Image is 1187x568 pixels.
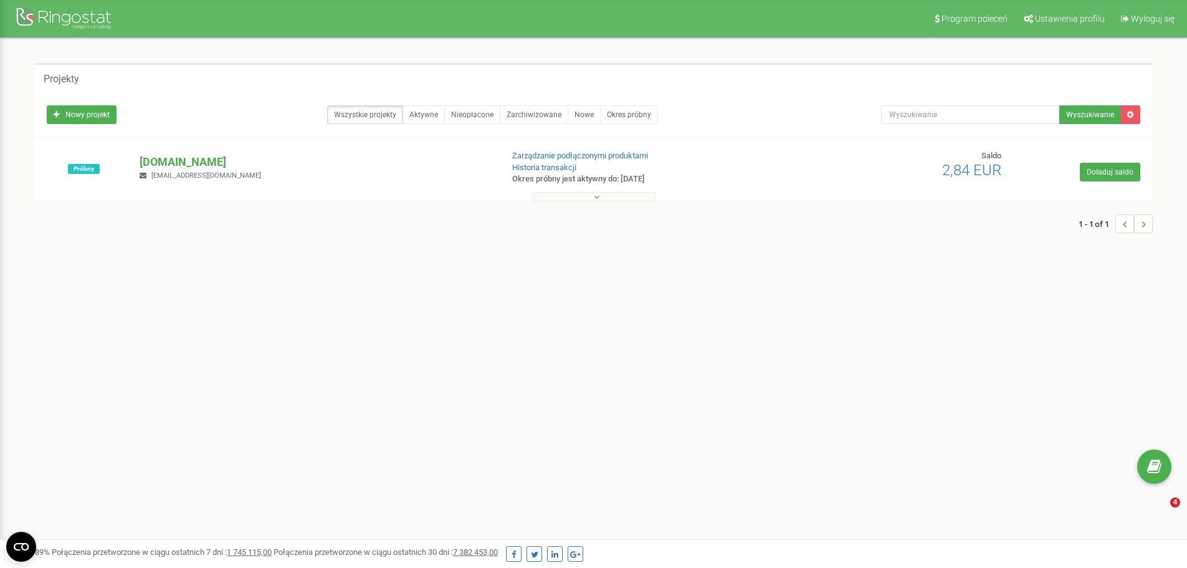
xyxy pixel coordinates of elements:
[151,171,261,180] span: [EMAIL_ADDRESS][DOMAIN_NAME]
[227,547,272,557] u: 1 745 115,00
[44,74,79,85] h5: Projekty
[941,14,1008,24] span: Program poleceń
[1131,14,1175,24] span: Wyloguj się
[1079,202,1153,246] nav: ...
[1079,214,1115,233] span: 1 - 1 of 1
[881,105,1060,124] input: Wyszukiwanie
[6,532,36,562] button: Open CMP widget
[512,163,576,172] a: Historia transakcji
[68,164,100,174] span: Próbny
[568,105,601,124] a: Nowe
[140,154,492,170] p: [DOMAIN_NAME]
[1035,14,1105,24] span: Ustawienia profilu
[600,105,658,124] a: Okres próbny
[512,173,771,185] p: Okres próbny jest aktywny do: [DATE]
[274,547,498,557] span: Połączenia przetworzone w ciągu ostatnich 30 dni :
[1145,498,1175,527] iframe: Intercom live chat
[942,161,1001,179] span: 2,84 EUR
[1170,498,1180,508] span: 4
[403,105,445,124] a: Aktywne
[453,547,498,557] u: 7 382 453,00
[47,105,117,124] a: Nowy projekt
[500,105,568,124] a: Zarchiwizowane
[512,151,648,160] a: Zarządzanie podłączonymi produktami
[52,547,272,557] span: Połączenia przetworzone w ciągu ostatnich 7 dni :
[444,105,500,124] a: Nieopłacone
[981,151,1001,160] span: Saldo
[1080,163,1140,181] a: Doładuj saldo
[1059,105,1121,124] button: Wyszukiwanie
[327,105,403,124] a: Wszystkie projekty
